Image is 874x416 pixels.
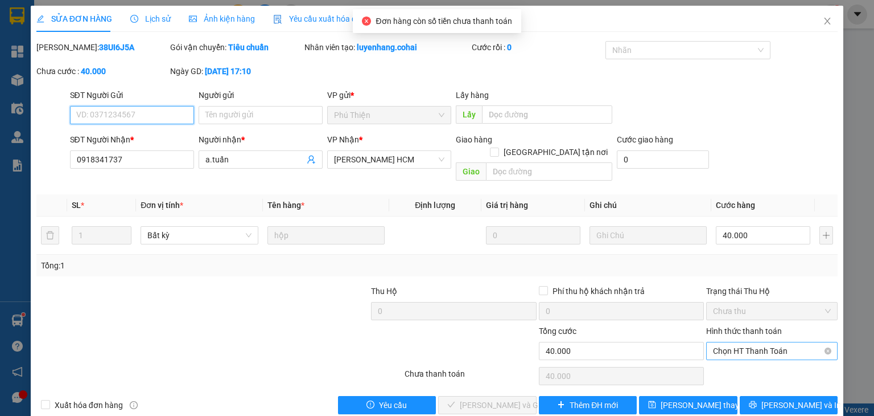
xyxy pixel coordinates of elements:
[539,396,637,414] button: plusThêm ĐH mới
[147,227,251,244] span: Bất kỳ
[81,67,106,76] b: 40.000
[589,226,707,244] input: Ghi Chú
[811,6,843,38] button: Close
[102,62,222,76] span: [PERSON_NAME] HCM
[357,43,417,52] b: luyenhang.cohai
[706,327,782,336] label: Hình thức thanh toán
[823,17,832,26] span: close
[36,65,168,78] div: Chưa cước :
[761,399,841,411] span: [PERSON_NAME] và In
[102,43,123,57] span: Gửi:
[50,399,127,411] span: Xuất hóa đơn hàng
[661,399,752,411] span: [PERSON_NAME] thay đổi
[199,133,323,146] div: Người nhận
[379,399,407,411] span: Yêu cầu
[716,201,755,210] span: Cước hàng
[415,201,455,210] span: Định lượng
[617,135,673,144] label: Cước giao hàng
[199,89,323,101] div: Người gửi
[70,133,194,146] div: SĐT Người Nhận
[36,15,44,23] span: edit
[713,342,831,360] span: Chọn HT Thanh Toán
[334,151,444,168] span: Trần Phú HCM
[819,226,833,244] button: plus
[29,8,76,25] b: Cô Hai
[130,14,171,23] span: Lịch sử
[639,396,737,414] button: save[PERSON_NAME] thay đổi
[102,31,143,39] span: [DATE] 09:00
[189,15,197,23] span: picture
[338,396,436,414] button: exclamation-circleYêu cầu
[749,401,757,410] span: printer
[648,401,656,410] span: save
[570,399,618,411] span: Thêm ĐH mới
[366,401,374,410] span: exclamation-circle
[824,348,831,354] span: close-circle
[304,41,469,54] div: Nhân viên tạo:
[486,201,528,210] span: Giá trị hàng
[102,79,141,99] span: KIỆN
[548,285,649,297] span: Phí thu hộ khách nhận trả
[740,396,838,414] button: printer[PERSON_NAME] và In
[539,327,576,336] span: Tổng cước
[205,67,251,76] b: [DATE] 17:10
[36,41,168,54] div: [PERSON_NAME]:
[371,287,397,296] span: Thu Hộ
[456,162,486,181] span: Giao
[706,285,838,297] div: Trạng thái Thu Hộ
[456,105,482,124] span: Lấy
[36,14,112,23] span: SỬA ĐƠN HÀNG
[617,150,709,169] input: Cước giao hàng
[456,91,489,100] span: Lấy hàng
[307,155,316,164] span: user-add
[456,135,492,144] span: Giao hàng
[72,201,81,210] span: SL
[41,226,59,244] button: delete
[713,303,831,320] span: Chưa thu
[482,105,612,124] input: Dọc đường
[334,107,444,124] span: Phú Thiện
[267,226,385,244] input: VD: Bàn, Ghế
[557,401,565,410] span: plus
[362,17,371,26] span: close-circle
[228,43,269,52] b: Tiêu chuẩn
[130,15,138,23] span: clock-circle
[486,226,580,244] input: 0
[130,401,138,409] span: info-circle
[170,65,302,78] div: Ngày GD:
[507,43,512,52] b: 0
[170,41,302,54] div: Gói vận chuyển:
[486,162,612,181] input: Dọc đường
[499,146,612,158] span: [GEOGRAPHIC_DATA] tận nơi
[141,201,183,210] span: Đơn vị tính
[438,396,537,414] button: check[PERSON_NAME] và Giao hàng
[327,135,359,144] span: VP Nhận
[472,41,603,54] div: Cước rồi :
[99,43,134,52] b: 38UI6J5A
[273,15,282,24] img: icon
[273,14,393,23] span: Yêu cầu xuất hóa đơn điện tử
[585,194,711,217] th: Ghi chú
[5,35,62,53] h2: LEYUQ6IJ
[403,368,537,388] div: Chưa thanh toán
[189,14,255,23] span: Ảnh kiện hàng
[327,89,451,101] div: VP gửi
[376,17,512,26] span: Đơn hàng còn số tiền chưa thanh toán
[41,259,338,272] div: Tổng: 1
[267,201,304,210] span: Tên hàng
[70,89,194,101] div: SĐT Người Gửi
